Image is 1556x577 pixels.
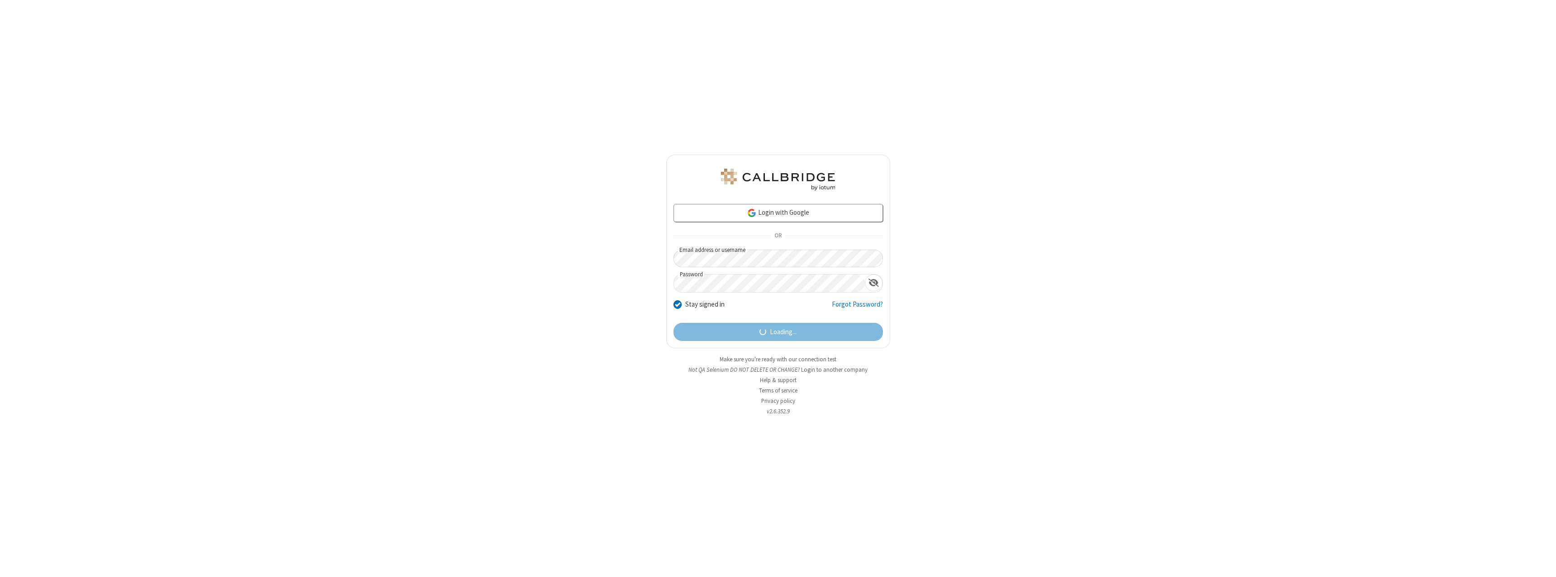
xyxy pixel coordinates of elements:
[759,387,797,394] a: Terms of service
[747,208,757,218] img: google-icon.png
[674,250,883,267] input: Email address or username
[832,299,883,317] a: Forgot Password?
[770,327,797,337] span: Loading...
[761,397,795,405] a: Privacy policy
[674,274,865,292] input: Password
[1533,553,1549,571] iframe: Chat
[666,365,890,374] li: Not QA Selenium DO NOT DELETE OR CHANGE?
[720,355,836,363] a: Make sure you're ready with our connection test
[760,376,797,384] a: Help & support
[674,323,883,341] button: Loading...
[865,274,882,291] div: Show password
[719,169,837,190] img: QA Selenium DO NOT DELETE OR CHANGE
[666,407,890,416] li: v2.6.352.9
[801,365,868,374] button: Login to another company
[685,299,725,310] label: Stay signed in
[674,204,883,222] a: Login with Google
[771,230,785,242] span: OR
